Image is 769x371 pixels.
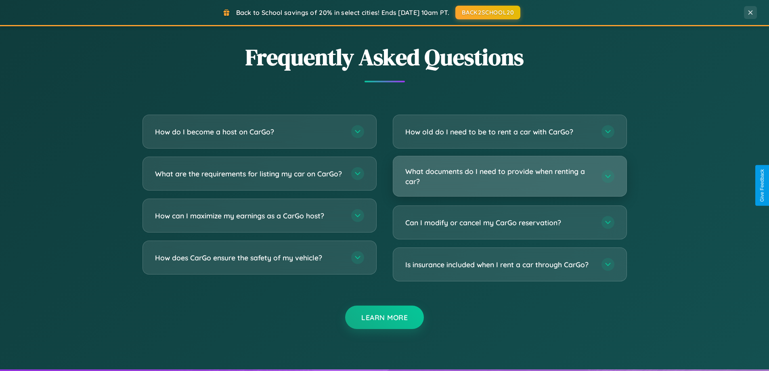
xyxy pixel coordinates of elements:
[155,169,343,179] h3: What are the requirements for listing my car on CarGo?
[405,166,593,186] h3: What documents do I need to provide when renting a car?
[345,306,424,329] button: Learn More
[405,127,593,137] h3: How old do I need to be to rent a car with CarGo?
[455,6,520,19] button: BACK2SCHOOL20
[155,253,343,263] h3: How does CarGo ensure the safety of my vehicle?
[405,260,593,270] h3: Is insurance included when I rent a car through CarGo?
[405,218,593,228] h3: Can I modify or cancel my CarGo reservation?
[759,169,765,202] div: Give Feedback
[155,127,343,137] h3: How do I become a host on CarGo?
[142,42,627,73] h2: Frequently Asked Questions
[155,211,343,221] h3: How can I maximize my earnings as a CarGo host?
[236,8,449,17] span: Back to School savings of 20% in select cities! Ends [DATE] 10am PT.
